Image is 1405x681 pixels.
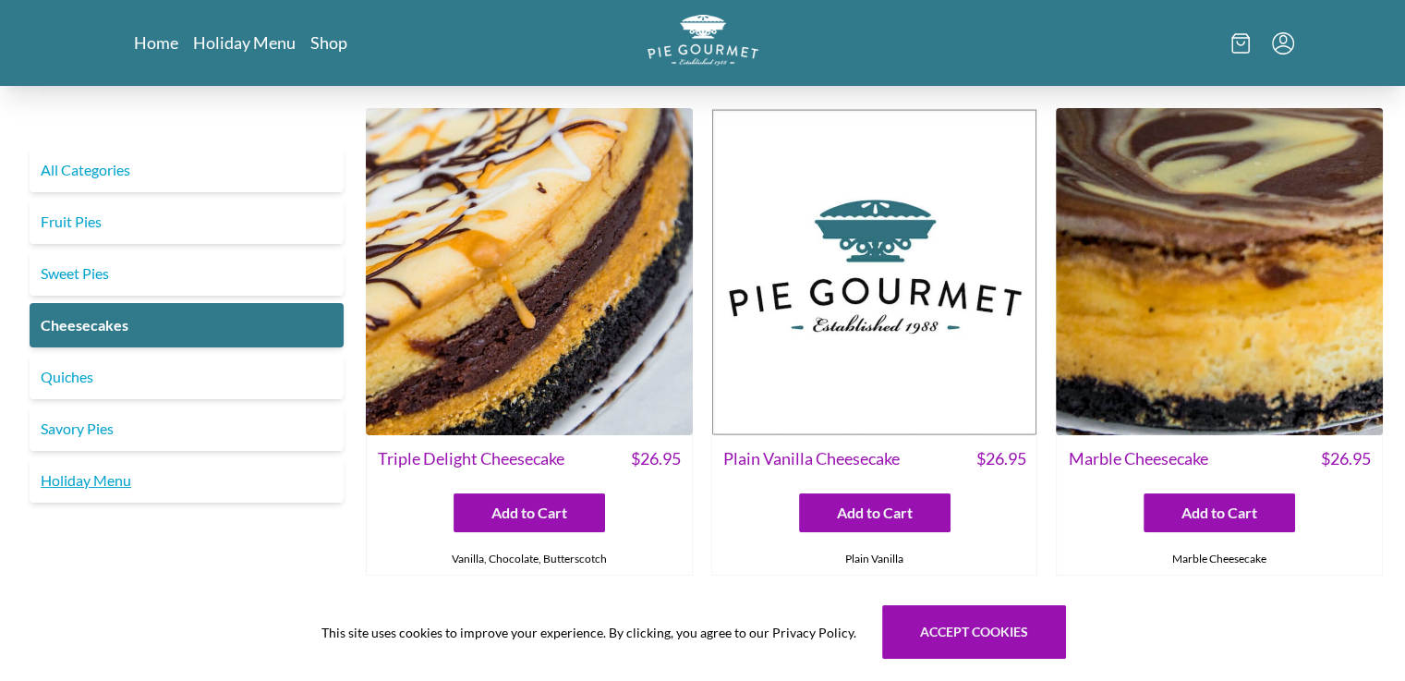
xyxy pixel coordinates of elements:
[1272,32,1294,55] button: Menu
[321,623,856,642] span: This site uses cookies to improve your experience. By clicking, you agree to our Privacy Policy.
[799,493,951,532] button: Add to Cart
[30,458,344,503] a: Holiday Menu
[712,543,1037,575] div: Plain Vanilla
[454,493,605,532] button: Add to Cart
[1056,108,1383,435] img: Marble Cheesecake
[975,446,1025,471] span: $ 26.95
[491,502,567,524] span: Add to Cart
[1068,446,1207,471] span: Marble Cheesecake
[1321,446,1371,471] span: $ 26.95
[310,31,347,54] a: Shop
[193,31,296,54] a: Holiday Menu
[366,108,693,435] img: Triple Delight Cheesecake
[134,31,178,54] a: Home
[882,605,1066,659] button: Accept cookies
[378,446,564,471] span: Triple Delight Cheesecake
[1144,493,1295,532] button: Add to Cart
[30,200,344,244] a: Fruit Pies
[30,148,344,192] a: All Categories
[367,543,692,575] div: Vanilla, Chocolate, Butterscotch
[30,407,344,451] a: Savory Pies
[30,303,344,347] a: Cheesecakes
[648,15,758,71] a: Logo
[648,15,758,66] img: logo
[30,251,344,296] a: Sweet Pies
[30,355,344,399] a: Quiches
[837,502,913,524] span: Add to Cart
[1181,502,1257,524] span: Add to Cart
[711,108,1038,435] img: Plain Vanilla Cheesecake
[631,446,681,471] span: $ 26.95
[1057,543,1382,575] div: Marble Cheesecake
[723,446,900,471] span: Plain Vanilla Cheesecake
